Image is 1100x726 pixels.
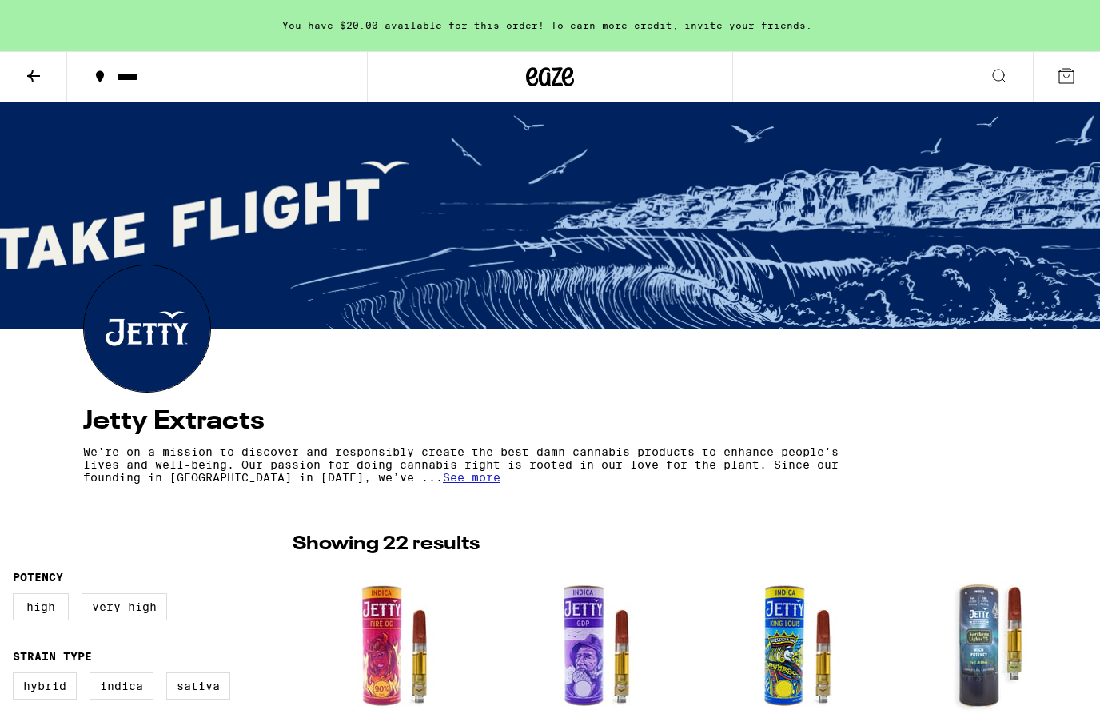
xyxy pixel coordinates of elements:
img: Jetty Extracts - Fire OG - 1g [307,566,467,726]
span: invite your friends. [679,20,818,30]
legend: Strain Type [13,650,92,663]
label: Indica [90,672,153,700]
p: Showing 22 results [293,531,480,558]
img: Jetty Extracts - Northern Lights #5 - 1g [913,566,1073,726]
img: Jetty Extracts - GDP - 1g [509,566,669,726]
legend: Potency [13,571,63,584]
label: High [13,593,69,620]
img: Jetty Extracts logo [84,265,210,392]
img: Jetty Extracts - King Louis - 1g [711,566,871,726]
span: You have $20.00 available for this order! To earn more credit, [282,20,679,30]
label: Sativa [166,672,230,700]
p: We're on a mission to discover and responsibly create the best damn cannabis products to enhance ... [83,445,876,484]
label: Very High [82,593,167,620]
span: See more [443,471,500,484]
h4: Jetty Extracts [83,409,1017,434]
label: Hybrid [13,672,77,700]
